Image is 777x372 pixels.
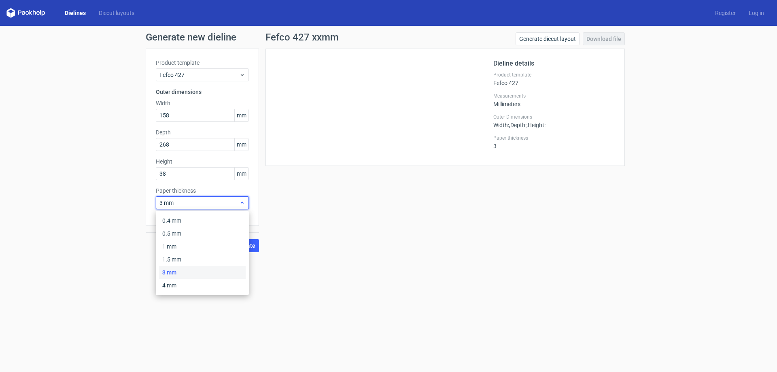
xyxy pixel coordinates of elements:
label: Product template [156,59,249,67]
a: Register [709,9,742,17]
span: , Depth : [509,122,526,128]
span: Fefco 427 [159,71,239,79]
div: 0.4 mm [159,214,246,227]
div: 1 mm [159,240,246,253]
a: Dielines [58,9,92,17]
label: Depth [156,128,249,136]
h1: Fefco 427 xxmm [265,32,339,42]
label: Measurements [493,93,615,99]
label: Paper thickness [156,187,249,195]
h2: Dieline details [493,59,615,68]
a: Diecut layouts [92,9,141,17]
label: Width [156,99,249,107]
a: Log in [742,9,771,17]
div: 3 mm [159,266,246,279]
span: mm [234,109,248,121]
a: Generate diecut layout [516,32,580,45]
span: Width : [493,122,509,128]
div: 0.5 mm [159,227,246,240]
label: Outer Dimensions [493,114,615,120]
div: Fefco 427 [493,72,615,86]
label: Product template [493,72,615,78]
div: 4 mm [159,279,246,292]
span: , Height : [526,122,546,128]
div: 3 [493,135,615,149]
span: 3 mm [159,199,239,207]
div: 1.5 mm [159,253,246,266]
label: Height [156,157,249,166]
h1: Generate new dieline [146,32,631,42]
h3: Outer dimensions [156,88,249,96]
div: Millimeters [493,93,615,107]
span: mm [234,138,248,151]
span: mm [234,168,248,180]
label: Paper thickness [493,135,615,141]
